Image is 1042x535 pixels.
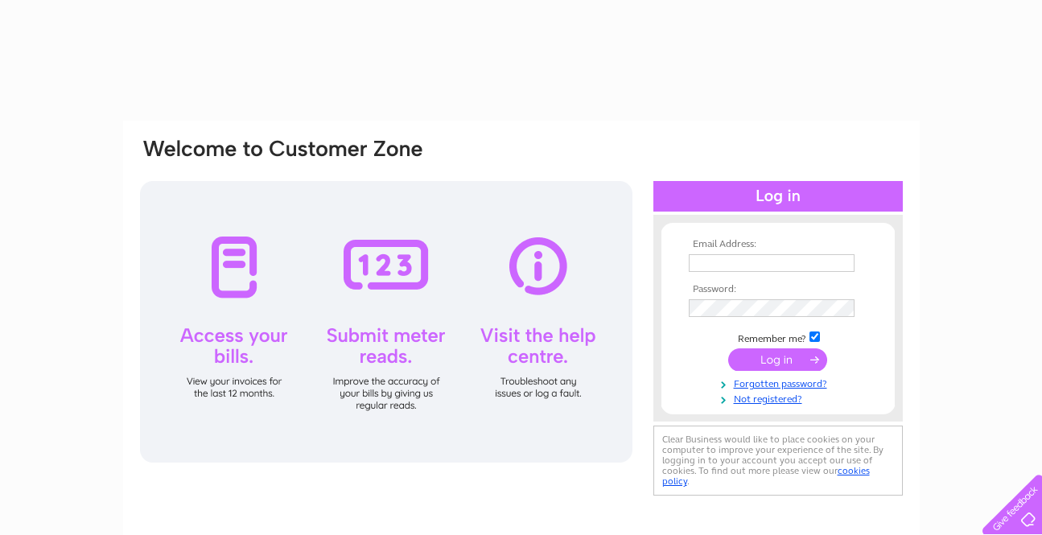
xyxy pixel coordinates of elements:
[685,329,871,345] td: Remember me?
[662,465,870,487] a: cookies policy
[689,390,871,405] a: Not registered?
[685,284,871,295] th: Password:
[689,375,871,390] a: Forgotten password?
[653,426,903,496] div: Clear Business would like to place cookies on your computer to improve your experience of the sit...
[685,239,871,250] th: Email Address:
[728,348,827,371] input: Submit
